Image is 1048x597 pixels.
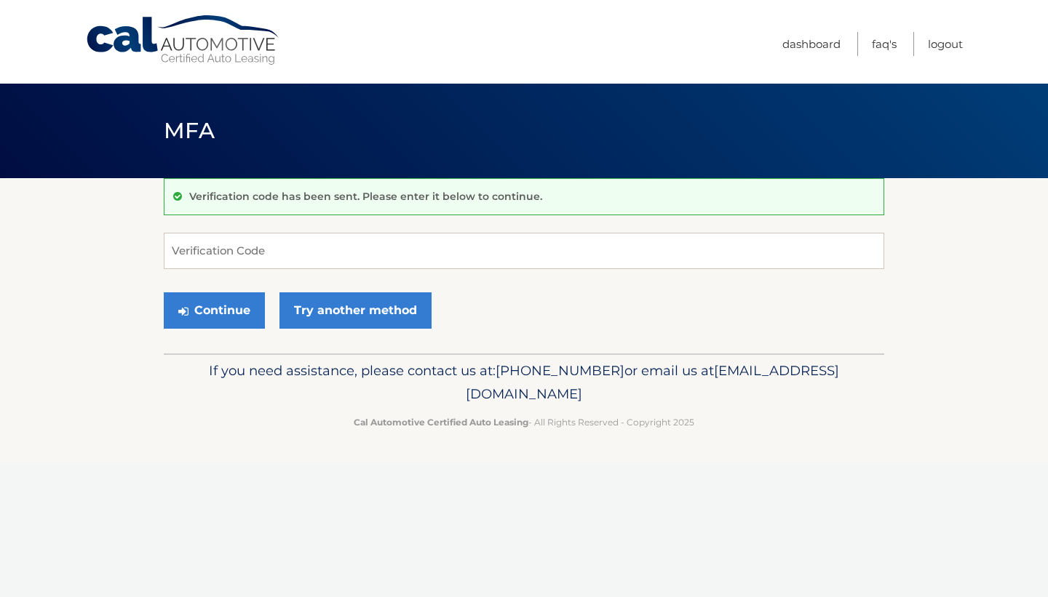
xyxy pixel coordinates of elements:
[164,292,265,329] button: Continue
[164,233,884,269] input: Verification Code
[782,32,841,56] a: Dashboard
[354,417,528,428] strong: Cal Automotive Certified Auto Leasing
[85,15,282,66] a: Cal Automotive
[466,362,839,402] span: [EMAIL_ADDRESS][DOMAIN_NAME]
[173,359,875,406] p: If you need assistance, please contact us at: or email us at
[279,292,432,329] a: Try another method
[928,32,963,56] a: Logout
[496,362,624,379] span: [PHONE_NUMBER]
[872,32,897,56] a: FAQ's
[173,414,875,430] p: - All Rights Reserved - Copyright 2025
[164,117,215,144] span: MFA
[189,190,542,203] p: Verification code has been sent. Please enter it below to continue.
